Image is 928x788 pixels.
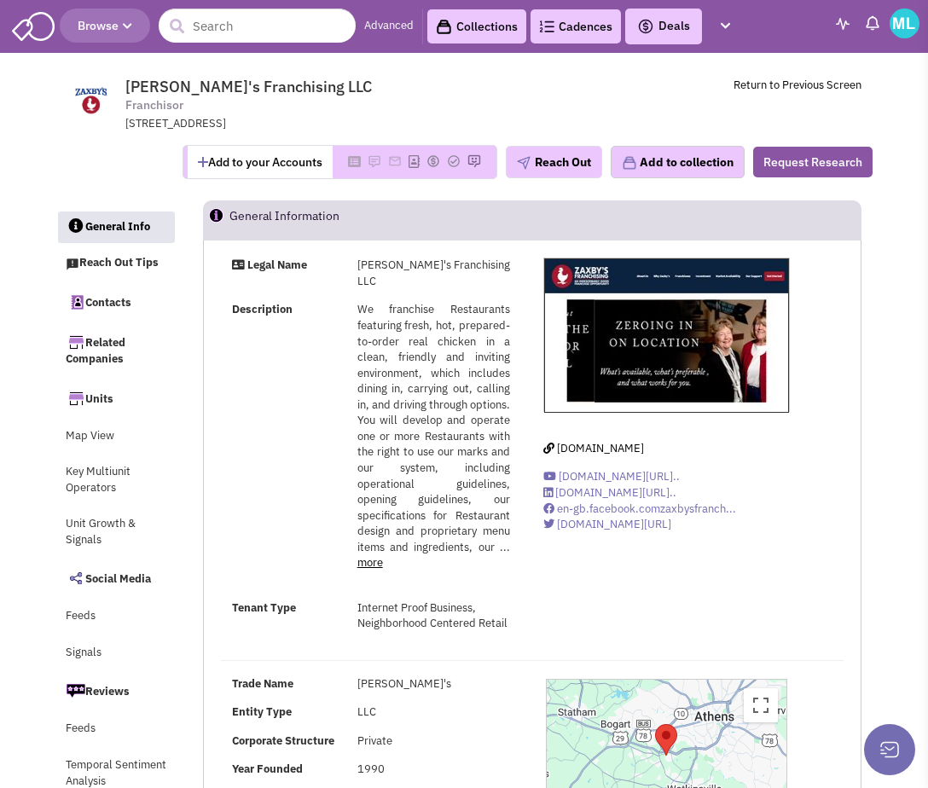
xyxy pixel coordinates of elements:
strong: Tenant Type [232,600,296,615]
a: Map View [57,420,175,453]
b: Trade Name [232,676,293,691]
a: Collections [427,9,526,43]
span: [PERSON_NAME]'s Franchising LLC [125,77,372,96]
div: LLC [346,704,521,721]
a: Units [57,380,175,416]
div: Private [346,733,521,750]
b: Corporate Structure [232,733,334,748]
img: icon-collection-lavender-black.svg [436,19,452,35]
strong: Legal Name [247,258,307,272]
button: Request Research [753,147,873,177]
a: Related Companies [57,324,175,376]
a: more [357,555,383,570]
a: Feeds [57,713,175,745]
button: Browse [60,9,150,43]
button: Add to collection [611,146,745,178]
a: Key Multiunit Operators [57,456,175,504]
span: [DOMAIN_NAME][URL] [557,517,671,531]
strong: Description [232,302,293,316]
span: [DOMAIN_NAME][URL].. [559,469,680,484]
b: Entity Type [232,704,292,719]
a: Signals [57,637,175,669]
button: Add to your Accounts [188,146,333,178]
a: Back To Top [809,669,894,780]
img: Please add to your accounts [368,154,381,168]
span: en-gb.facebook.comzaxbysfranch... [557,501,736,516]
img: Please add to your accounts [388,154,402,168]
img: icon-collection-lavender.png [622,155,637,171]
img: Please add to your accounts [426,154,440,168]
button: Deals [632,15,695,38]
a: Cadences [531,9,621,43]
a: [DOMAIN_NAME] [543,441,644,455]
img: Zaxby's Franchising LLC [544,258,789,413]
img: www.zaxbysfranchising.com [67,78,116,121]
button: Toggle fullscreen view [744,688,778,722]
img: Cadences_logo.png [539,20,554,32]
span: Franchisor [125,96,183,114]
span: Deals [637,18,690,33]
div: [PERSON_NAME]'s [346,676,521,692]
img: Please add to your accounts [447,154,461,168]
img: SmartAdmin [12,9,55,41]
input: Search [159,9,356,43]
a: Social Media [57,560,175,596]
img: plane.png [517,156,531,170]
a: [DOMAIN_NAME][URL].. [543,469,680,484]
div: Zaxby&#39;s Franchising LLC [655,724,677,756]
a: Contacts [57,284,175,320]
span: [DOMAIN_NAME][URL].. [555,485,676,500]
a: Return to Previous Screen [734,78,861,92]
a: Unit Growth & Signals [57,508,175,556]
a: [DOMAIN_NAME][URL] [543,517,671,531]
a: General Info [58,211,175,244]
a: Advanced [364,18,414,34]
span: Browse [78,18,132,33]
h2: General Information [229,201,339,239]
a: Reviews [57,673,175,709]
div: [PERSON_NAME]'s Franchising LLC [346,258,521,289]
img: Michael Lamar [890,9,919,38]
a: en-gb.facebook.comzaxbysfranch... [543,501,736,516]
button: Reach Out [506,146,602,178]
img: Please add to your accounts [467,154,481,168]
a: [DOMAIN_NAME][URL].. [543,485,676,500]
div: Internet Proof Business, Neighborhood Centered Retail [346,600,521,632]
b: Year Founded [232,762,303,776]
a: Reach Out Tips [57,247,175,280]
div: 1990 [346,762,521,778]
span: [DOMAIN_NAME] [557,441,644,455]
a: Feeds [57,600,175,633]
img: icon-deals.svg [637,16,654,37]
div: [STREET_ADDRESS] [125,116,571,132]
span: We franchise Restaurants featuring fresh, hot, prepared-to-order real chicken in a clean, friendl... [357,302,510,553]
